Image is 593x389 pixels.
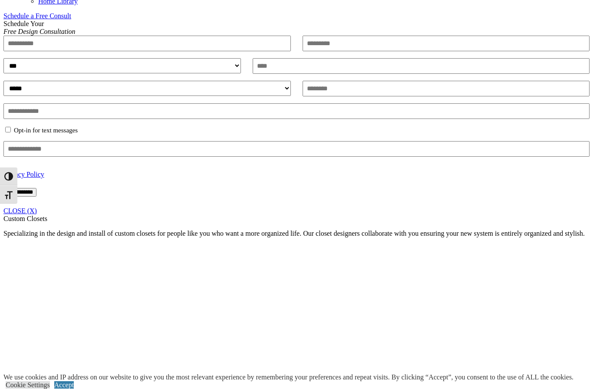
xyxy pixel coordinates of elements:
a: Privacy Policy [3,171,44,178]
em: Free Design Consultation [3,28,76,35]
a: Cookie Settings [6,381,50,389]
label: Opt-in for text messages [14,127,78,134]
div: We use cookies and IP address on our website to give you the most relevant experience by remember... [3,373,573,381]
p: Specializing in the design and install of custom closets for people like you who want a more orga... [3,230,590,237]
a: CLOSE (X) [3,207,37,214]
a: Schedule a Free Consult (opens a dropdown menu) [3,12,71,20]
span: Schedule Your [3,20,76,35]
a: Accept [54,381,74,389]
span: Custom Closets [3,215,47,222]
